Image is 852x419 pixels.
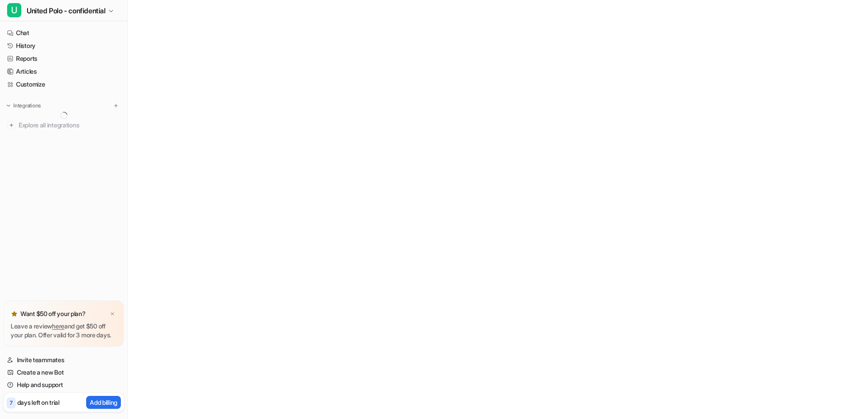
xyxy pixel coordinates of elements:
a: Articles [4,65,124,78]
button: Integrations [4,101,44,110]
p: Integrations [13,102,41,109]
a: History [4,40,124,52]
a: Help and support [4,379,124,391]
a: Explore all integrations [4,119,124,131]
span: United Polo - confidential [27,4,106,17]
a: Reports [4,52,124,65]
a: Chat [4,27,124,39]
img: star [11,310,18,317]
img: explore all integrations [7,121,16,130]
button: Add billing [86,396,121,409]
span: U [7,3,21,17]
a: Customize [4,78,124,91]
a: here [52,322,64,330]
img: menu_add.svg [113,103,119,109]
p: Leave a review and get $50 off your plan. Offer valid for 3 more days. [11,322,117,340]
p: 7 [10,399,12,407]
p: Add billing [90,398,117,407]
a: Create a new Bot [4,366,124,379]
a: Invite teammates [4,354,124,366]
img: x [110,311,115,317]
p: days left on trial [17,398,60,407]
span: Explore all integrations [19,118,120,132]
p: Want $50 off your plan? [20,309,86,318]
img: expand menu [5,103,12,109]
